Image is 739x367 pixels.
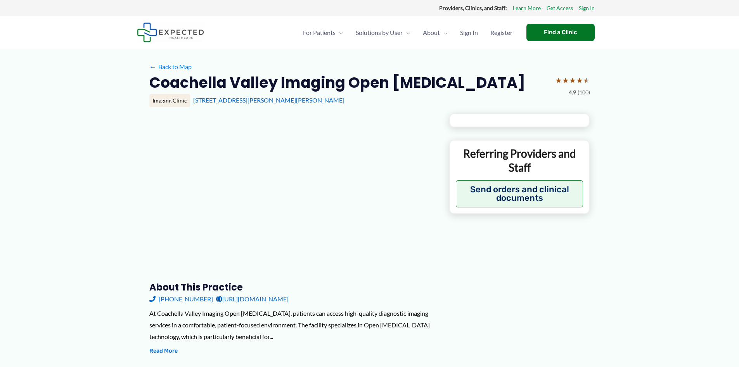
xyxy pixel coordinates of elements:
[149,281,437,293] h3: About this practice
[350,19,417,46] a: Solutions by UserMenu Toggle
[440,19,448,46] span: Menu Toggle
[149,73,525,92] h2: Coachella Valley Imaging Open [MEDICAL_DATA]
[579,3,595,13] a: Sign In
[578,87,590,97] span: (100)
[193,96,344,104] a: [STREET_ADDRESS][PERSON_NAME][PERSON_NAME]
[562,73,569,87] span: ★
[460,19,478,46] span: Sign In
[137,23,204,42] img: Expected Healthcare Logo - side, dark font, small
[336,19,343,46] span: Menu Toggle
[297,19,519,46] nav: Primary Site Navigation
[149,308,437,342] div: At Coachella Valley Imaging Open [MEDICAL_DATA], patients can access high-quality diagnostic imag...
[149,346,178,356] button: Read More
[417,19,454,46] a: AboutMenu Toggle
[547,3,573,13] a: Get Access
[149,61,192,73] a: ←Back to Map
[303,19,336,46] span: For Patients
[576,73,583,87] span: ★
[484,19,519,46] a: Register
[403,19,410,46] span: Menu Toggle
[569,73,576,87] span: ★
[149,293,213,305] a: [PHONE_NUMBER]
[149,63,157,70] span: ←
[297,19,350,46] a: For PatientsMenu Toggle
[526,24,595,41] a: Find a Clinic
[439,5,507,11] strong: Providers, Clinics, and Staff:
[555,73,562,87] span: ★
[513,3,541,13] a: Learn More
[454,19,484,46] a: Sign In
[583,73,590,87] span: ★
[356,19,403,46] span: Solutions by User
[569,87,576,97] span: 4.9
[423,19,440,46] span: About
[490,19,512,46] span: Register
[456,180,583,207] button: Send orders and clinical documents
[456,146,583,175] p: Referring Providers and Staff
[149,94,190,107] div: Imaging Clinic
[216,293,289,305] a: [URL][DOMAIN_NAME]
